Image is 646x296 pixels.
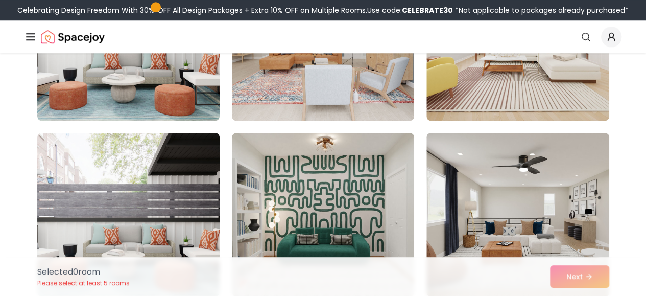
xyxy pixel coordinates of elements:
span: Use code: [367,5,453,15]
a: Spacejoy [41,27,105,47]
span: *Not applicable to packages already purchased* [453,5,629,15]
div: Celebrating Design Freedom With 30% OFF All Design Packages + Extra 10% OFF on Multiple Rooms. [17,5,629,15]
p: Please select at least 5 rooms [37,279,130,287]
img: Spacejoy Logo [41,27,105,47]
nav: Global [25,20,621,53]
b: CELEBRATE30 [402,5,453,15]
p: Selected 0 room [37,266,130,278]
